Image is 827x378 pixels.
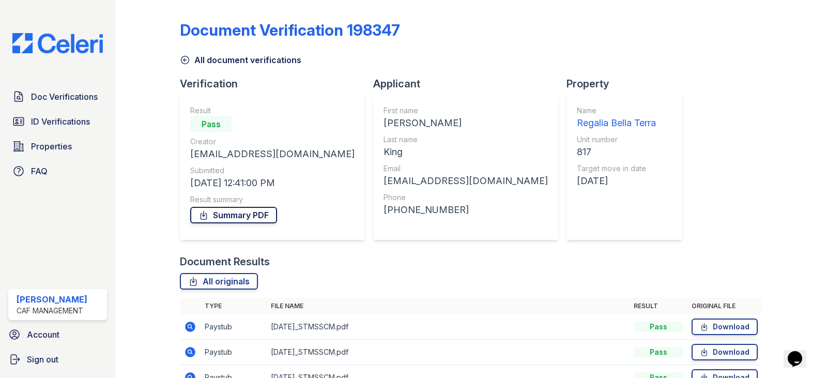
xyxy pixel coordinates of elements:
a: Sign out [4,349,111,370]
th: Result [630,298,687,314]
div: First name [384,105,548,116]
a: Properties [8,136,107,157]
td: [DATE]_STMSSCM.pdf [267,314,630,340]
div: Pass [634,322,683,332]
div: [PERSON_NAME] [384,116,548,130]
a: Download [692,344,758,360]
div: King [384,145,548,159]
div: Target move in date [577,163,656,174]
div: Phone [384,192,548,203]
th: Type [201,298,267,314]
div: [DATE] 12:41:00 PM [190,176,355,190]
span: Properties [31,140,72,153]
div: Result [190,105,355,116]
div: [DATE] [577,174,656,188]
div: Verification [180,77,373,91]
div: Applicant [373,77,566,91]
div: Document Verification 198347 [180,21,400,39]
div: Name [577,105,656,116]
a: Summary PDF [190,207,277,223]
a: Account [4,324,111,345]
a: ID Verifications [8,111,107,132]
div: Result summary [190,194,355,205]
a: FAQ [8,161,107,182]
div: [EMAIL_ADDRESS][DOMAIN_NAME] [190,147,355,161]
a: Download [692,319,758,335]
div: [PERSON_NAME] [17,293,87,306]
span: FAQ [31,165,48,177]
th: Original file [687,298,762,314]
div: Submitted [190,165,355,176]
div: Pass [634,347,683,357]
div: Unit number [577,134,656,145]
span: Sign out [27,353,58,366]
td: Paystub [201,314,267,340]
div: Document Results [180,254,270,269]
div: Email [384,163,548,174]
div: 817 [577,145,656,159]
iframe: chat widget [784,337,817,368]
img: CE_Logo_Blue-a8612792a0a2168367f1c8372b55b34899dd931a85d93a1a3d3e32e68fde9ad4.png [4,33,111,53]
a: Name Regalia Bella Terra [577,105,656,130]
a: Doc Verifications [8,86,107,107]
div: Last name [384,134,548,145]
div: CAF Management [17,306,87,316]
div: [PHONE_NUMBER] [384,203,548,217]
a: All originals [180,273,258,290]
td: [DATE]_STMSSCM.pdf [267,340,630,365]
div: Property [566,77,691,91]
td: Paystub [201,340,267,365]
span: Doc Verifications [31,90,98,103]
span: ID Verifications [31,115,90,128]
a: All document verifications [180,54,301,66]
th: File name [267,298,630,314]
div: Regalia Bella Terra [577,116,656,130]
div: Pass [190,116,232,132]
div: [EMAIL_ADDRESS][DOMAIN_NAME] [384,174,548,188]
span: Account [27,328,59,341]
div: Creator [190,137,355,147]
